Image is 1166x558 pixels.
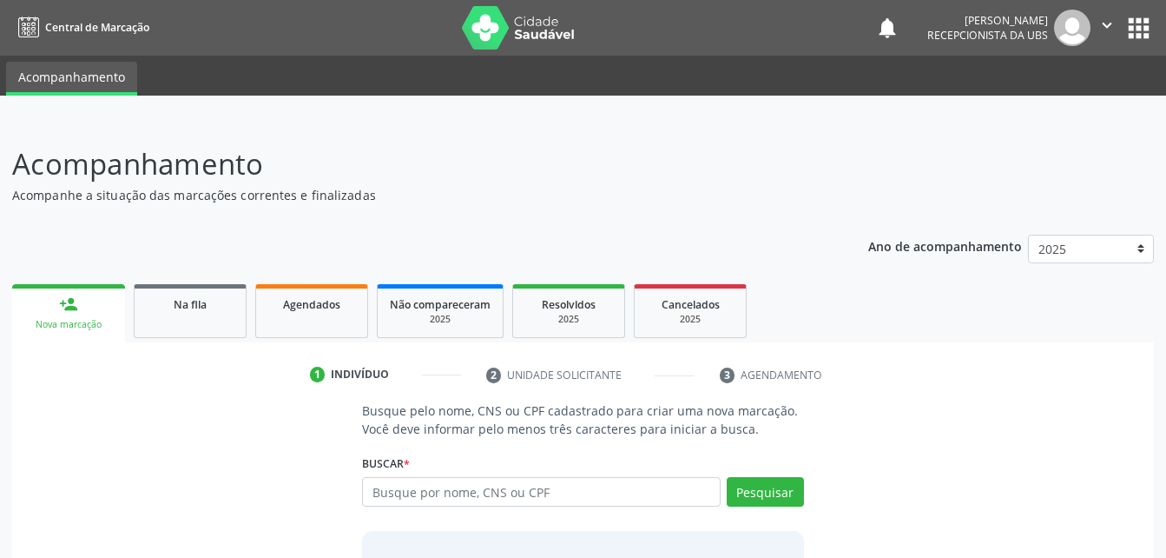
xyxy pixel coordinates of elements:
button:  [1090,10,1123,46]
span: Cancelados [662,297,720,312]
button: Pesquisar [727,477,804,507]
div: Indivíduo [331,367,389,382]
div: 2025 [525,313,612,326]
span: Agendados [283,297,340,312]
img: img [1054,10,1090,46]
span: Resolvidos [542,297,596,312]
a: Central de Marcação [12,13,149,42]
span: Recepcionista da UBS [927,28,1048,43]
button: apps [1123,13,1154,43]
i:  [1097,16,1117,35]
span: Não compareceram [390,297,491,312]
a: Acompanhamento [6,62,137,96]
span: Central de Marcação [45,20,149,35]
div: Nova marcação [24,318,113,331]
p: Acompanhamento [12,143,812,186]
div: [PERSON_NAME] [927,13,1048,28]
div: 2025 [390,313,491,326]
div: person_add [59,295,78,314]
p: Acompanhe a situação das marcações correntes e finalizadas [12,186,812,204]
p: Busque pelo nome, CNS ou CPF cadastrado para criar uma nova marcação. Você deve informar pelo men... [362,402,803,438]
span: Na fila [174,297,207,312]
p: Ano de acompanhamento [868,235,1022,256]
button: notifications [875,16,899,40]
input: Busque por nome, CNS ou CPF [362,477,720,507]
div: 1 [310,367,326,382]
div: 2025 [647,313,734,326]
label: Buscar [362,450,410,477]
